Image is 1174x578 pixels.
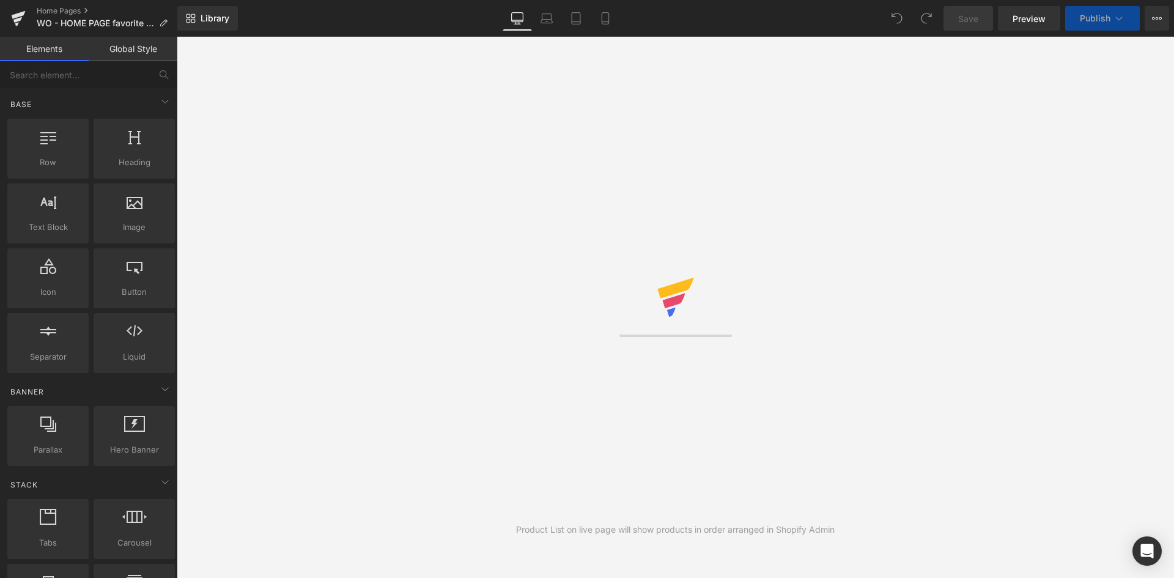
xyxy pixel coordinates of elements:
span: Banner [9,386,45,398]
span: Library [201,13,229,24]
span: Stack [9,479,39,491]
div: Product List on live page will show products in order arranged in Shopify Admin [516,523,835,536]
span: Hero Banner [97,443,171,456]
span: Row [11,156,85,169]
span: Carousel [97,536,171,549]
a: New Library [177,6,238,31]
a: Tablet [561,6,591,31]
span: WO - HOME PAGE favorite visual elements [37,18,154,28]
span: Button [97,286,171,298]
span: Liquid [97,350,171,363]
a: Preview [998,6,1060,31]
a: Home Pages [37,6,177,16]
a: Desktop [503,6,532,31]
span: Save [958,12,978,25]
span: Text Block [11,221,85,234]
a: Global Style [89,37,177,61]
button: Publish [1065,6,1140,31]
button: Redo [914,6,939,31]
span: Base [9,98,33,110]
a: Laptop [532,6,561,31]
span: Image [97,221,171,234]
button: Undo [885,6,909,31]
button: More [1145,6,1169,31]
span: Heading [97,156,171,169]
span: Parallax [11,443,85,456]
span: Icon [11,286,85,298]
span: Separator [11,350,85,363]
span: Preview [1013,12,1046,25]
a: Mobile [591,6,620,31]
div: Open Intercom Messenger [1132,536,1162,566]
span: Tabs [11,536,85,549]
span: Publish [1080,13,1110,23]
